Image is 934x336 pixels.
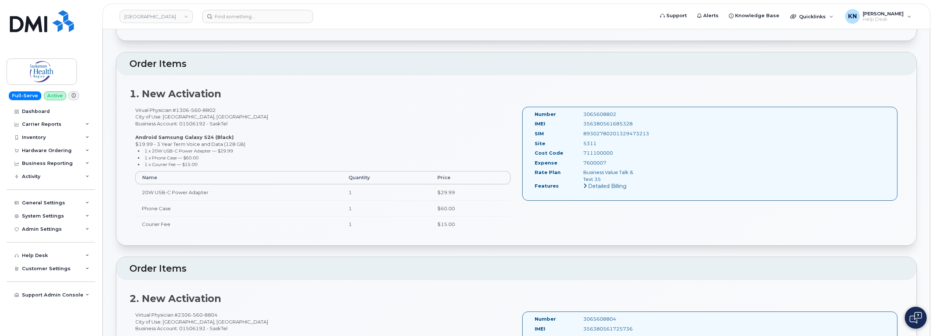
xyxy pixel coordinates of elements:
[189,107,201,113] span: 560
[431,184,511,200] td: $29.99
[785,9,839,24] div: Quicklinks
[144,162,197,167] small: 1 x Courier Fee — $15.00
[655,8,692,23] a: Support
[203,312,218,318] span: 8804
[342,171,431,184] th: Quantity
[129,264,903,274] h2: Order Items
[342,216,431,232] td: 1
[342,200,431,216] td: 1
[535,140,545,147] label: Site
[202,10,313,23] input: Find something...
[703,12,719,19] span: Alerts
[666,12,687,19] span: Support
[129,88,221,100] strong: 1. New Activation
[578,316,646,322] div: 3065608804
[129,107,516,239] div: Virual Physician #1 City of Use: [GEOGRAPHIC_DATA], [GEOGRAPHIC_DATA] Business Account: 01506192 ...
[578,140,646,147] div: 5311
[863,16,904,22] span: Help Desk
[535,316,556,322] label: Number
[840,9,916,24] div: Khanh Nguyen
[135,134,234,140] strong: Android Samsung Galaxy S24 (Black)
[191,312,203,318] span: 560
[535,169,561,176] label: Rate Plan
[201,107,216,113] span: 8802
[735,12,779,19] span: Knowledge Base
[181,312,218,318] span: 306
[535,325,545,332] label: IMEI
[535,150,563,156] label: Cost Code
[799,14,826,19] span: Quicklinks
[578,159,646,166] div: 7600007
[578,130,646,137] div: 89302780201329473213
[724,8,784,23] a: Knowledge Base
[578,325,646,332] div: 356380561725736
[342,184,431,200] td: 1
[135,184,342,200] td: 20W USB-C Power Adapter
[909,312,922,324] img: Open chat
[129,59,903,69] h2: Order Items
[692,8,724,23] a: Alerts
[135,171,342,184] th: Name
[431,216,511,232] td: $15.00
[431,171,511,184] th: Price
[120,10,193,23] a: Saskatoon Health Region
[129,292,221,305] strong: 2. New Activation
[535,130,544,137] label: SIM
[144,155,199,161] small: 1 x Phone Case — $60.00
[848,12,857,21] span: KN
[578,120,646,127] div: 356380561685328
[431,200,511,216] td: $60.00
[135,200,342,216] td: Phone Case
[863,11,904,16] span: [PERSON_NAME]
[578,150,646,156] div: 711100000
[535,159,557,166] label: Expense
[535,120,545,127] label: IMEI
[535,182,559,189] label: Features
[135,216,342,232] td: Courier Fee
[578,111,646,118] div: 3065608802
[588,183,626,189] span: Detailed Billing
[535,111,556,118] label: Number
[578,169,646,182] div: Business Value Talk & Text 35
[179,107,216,113] span: 306
[144,148,233,154] small: 1 x 20W USB-C Power Adapter — $29.99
